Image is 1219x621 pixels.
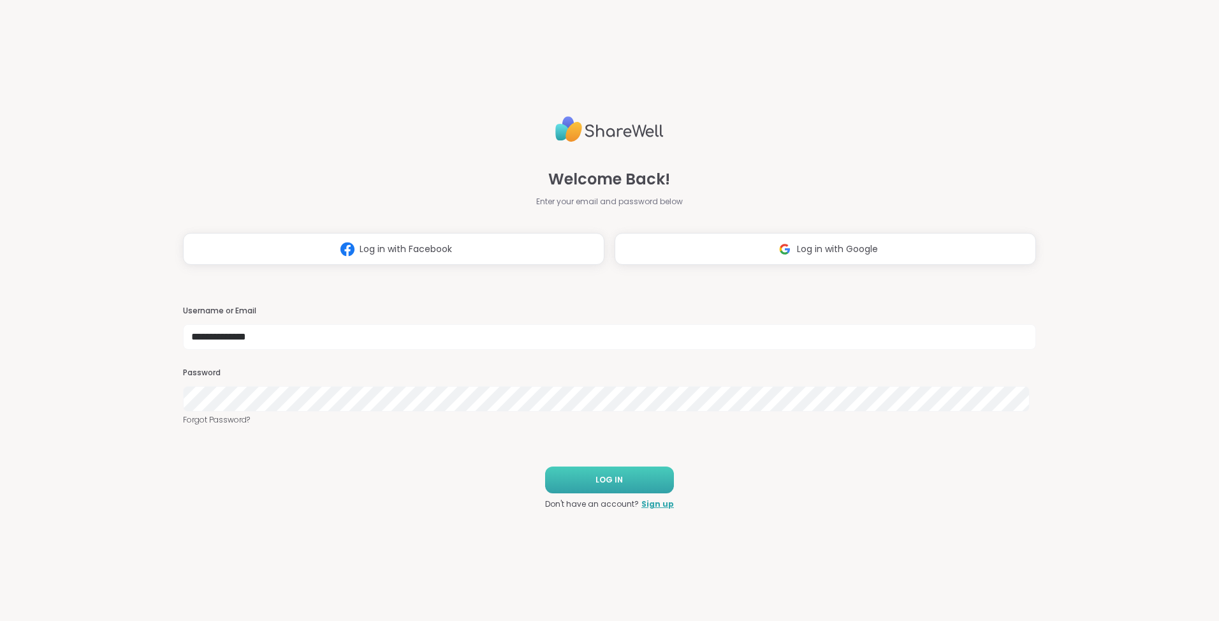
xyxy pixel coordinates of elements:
[595,474,623,486] span: LOG IN
[615,233,1036,265] button: Log in with Google
[183,368,1036,378] h3: Password
[360,243,452,256] span: Log in with Facebook
[183,414,1036,426] a: Forgot Password?
[548,168,670,191] span: Welcome Back!
[773,237,797,261] img: ShareWell Logomark
[536,196,683,207] span: Enter your email and password below
[335,237,360,261] img: ShareWell Logomark
[797,243,878,256] span: Log in with Google
[183,233,604,265] button: Log in with Facebook
[641,498,674,510] a: Sign up
[183,306,1036,317] h3: Username or Email
[545,498,639,510] span: Don't have an account?
[545,467,674,493] button: LOG IN
[555,111,664,147] img: ShareWell Logo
